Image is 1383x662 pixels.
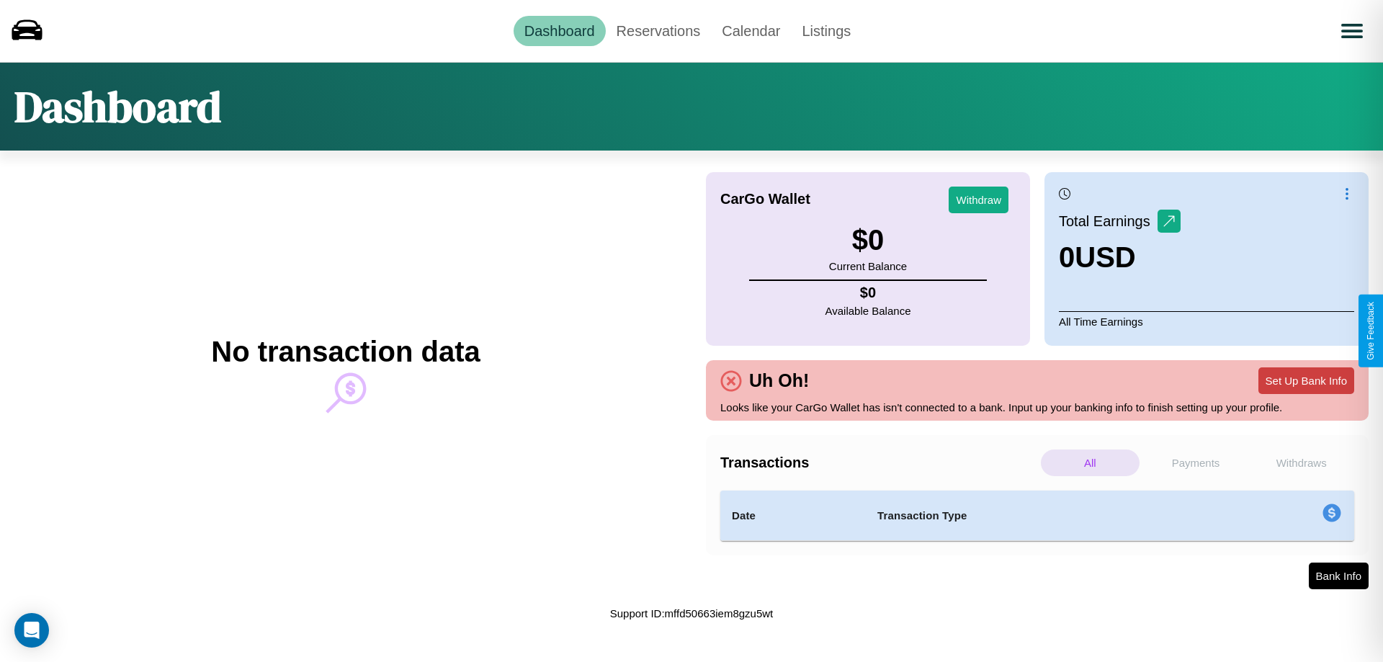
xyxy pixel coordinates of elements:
[825,301,911,321] p: Available Balance
[1309,563,1369,589] button: Bank Info
[791,16,861,46] a: Listings
[1041,449,1140,476] p: All
[720,191,810,207] h4: CarGo Wallet
[829,224,907,256] h3: $ 0
[720,398,1354,417] p: Looks like your CarGo Wallet has isn't connected to a bank. Input up your banking info to finish ...
[1059,241,1181,274] h3: 0 USD
[14,77,221,136] h1: Dashboard
[720,491,1354,541] table: simple table
[1366,302,1376,360] div: Give Feedback
[1059,311,1354,331] p: All Time Earnings
[732,507,854,524] h4: Date
[825,285,911,301] h4: $ 0
[1147,449,1245,476] p: Payments
[829,256,907,276] p: Current Balance
[1252,449,1351,476] p: Withdraws
[610,604,774,623] p: Support ID: mffd50663iem8gzu5wt
[742,370,816,391] h4: Uh Oh!
[720,455,1037,471] h4: Transactions
[514,16,606,46] a: Dashboard
[1332,11,1372,51] button: Open menu
[1258,367,1354,394] button: Set Up Bank Info
[211,336,480,368] h2: No transaction data
[711,16,791,46] a: Calendar
[949,187,1008,213] button: Withdraw
[877,507,1204,524] h4: Transaction Type
[14,613,49,648] div: Open Intercom Messenger
[606,16,712,46] a: Reservations
[1059,208,1158,234] p: Total Earnings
